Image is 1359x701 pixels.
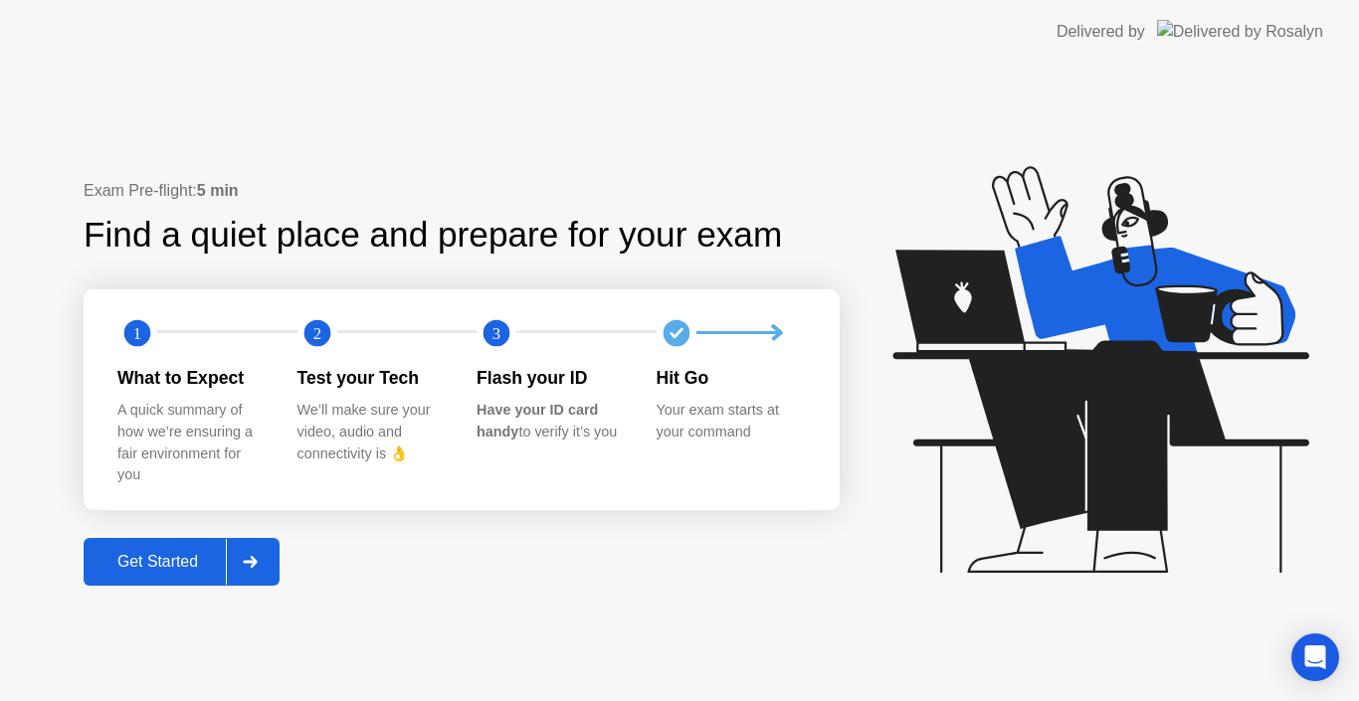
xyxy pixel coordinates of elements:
b: 5 min [197,182,239,199]
div: Hit Go [657,365,805,391]
div: Get Started [90,553,226,571]
div: Flash your ID [477,365,625,391]
div: Delivered by [1057,20,1145,44]
div: Exam Pre-flight: [84,179,840,203]
text: 1 [133,324,141,343]
div: A quick summary of how we’re ensuring a fair environment for you [117,400,266,485]
div: Open Intercom Messenger [1291,633,1339,681]
div: We’ll make sure your video, audio and connectivity is 👌 [297,400,446,464]
div: to verify it’s you [477,400,625,442]
div: Find a quiet place and prepare for your exam [84,209,785,262]
div: What to Expect [117,365,266,391]
text: 2 [312,324,320,343]
div: Test your Tech [297,365,446,391]
img: Delivered by Rosalyn [1157,20,1323,43]
div: Your exam starts at your command [657,400,805,442]
text: 3 [492,324,500,343]
button: Get Started [84,538,280,586]
b: Have your ID card handy [477,402,598,439]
